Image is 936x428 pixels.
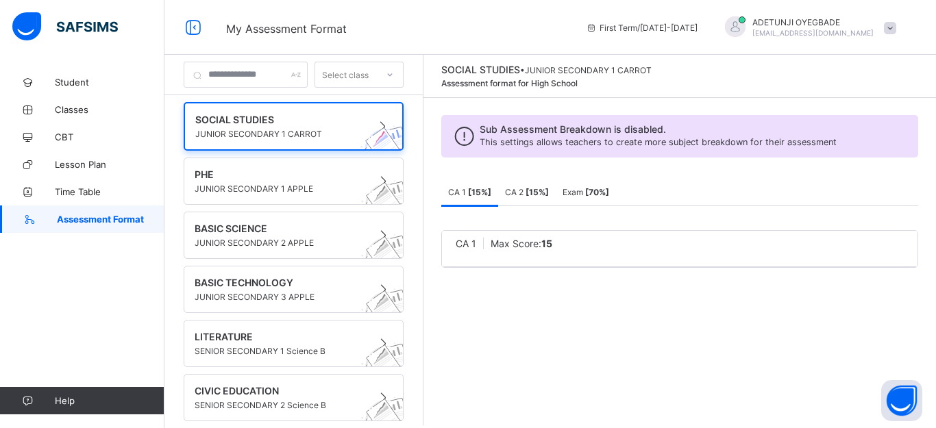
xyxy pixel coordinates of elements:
b: [ 70 %] [585,187,609,197]
b: 15 [541,238,552,249]
div: • [441,64,652,75]
span: JUNIOR SECONDARY 2 APPLE [195,238,367,248]
span: session/term information [586,23,698,33]
span: [EMAIL_ADDRESS][DOMAIN_NAME] [752,29,874,37]
span: SOCIAL STUDIES [441,64,520,75]
span: Student [55,77,164,88]
span: Time Table [55,186,164,197]
span: Assessment Format [57,214,164,225]
span: LITERATURE [195,331,367,342]
span: JUNIOR SECONDARY 1 CARROT [195,129,366,139]
span: CIVIC EDUCATION [195,385,367,396]
span: CA 2 [505,187,549,197]
span: Help [55,395,164,406]
span: My Assessment Format [226,22,347,36]
span: BASIC TECHNOLOGY [195,277,367,288]
span: Lesson Plan [55,159,164,170]
img: safsims [12,12,118,41]
span: CA 1 [448,187,491,197]
span: This settings allows teachers to create more subject breakdown for their assessment [480,137,837,147]
span: Assessment format for High School [441,78,578,88]
span: Sub Assessment Breakdown is disabled. [480,123,837,135]
span: Max Score: [491,238,552,249]
button: Open asap [881,380,922,421]
span: Exam [563,187,609,197]
b: [ 15 %] [526,187,549,197]
span: CBT [55,131,164,142]
div: ADETUNJIOYEGBADE [711,16,903,39]
div: Select class [322,62,369,88]
span: Classes [55,104,164,115]
b: [ 15 %] [468,187,491,197]
span: SOCIAL STUDIES [195,114,366,125]
span: CA 1 [456,238,476,249]
span: BASIC SCIENCE [195,223,367,234]
span: SENIOR SECONDARY 2 Science B [195,400,367,410]
span: SENIOR SECONDARY 1 Science B [195,346,367,356]
span: ADETUNJI OYEGBADE [752,17,874,27]
span: JUNIOR SECONDARY 1 APPLE [195,184,367,194]
span: PHE [195,168,367,180]
span: JUNIOR SECONDARY 3 APPLE [195,292,367,302]
span: JUNIOR SECONDARY 1 CARROT [525,65,652,75]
